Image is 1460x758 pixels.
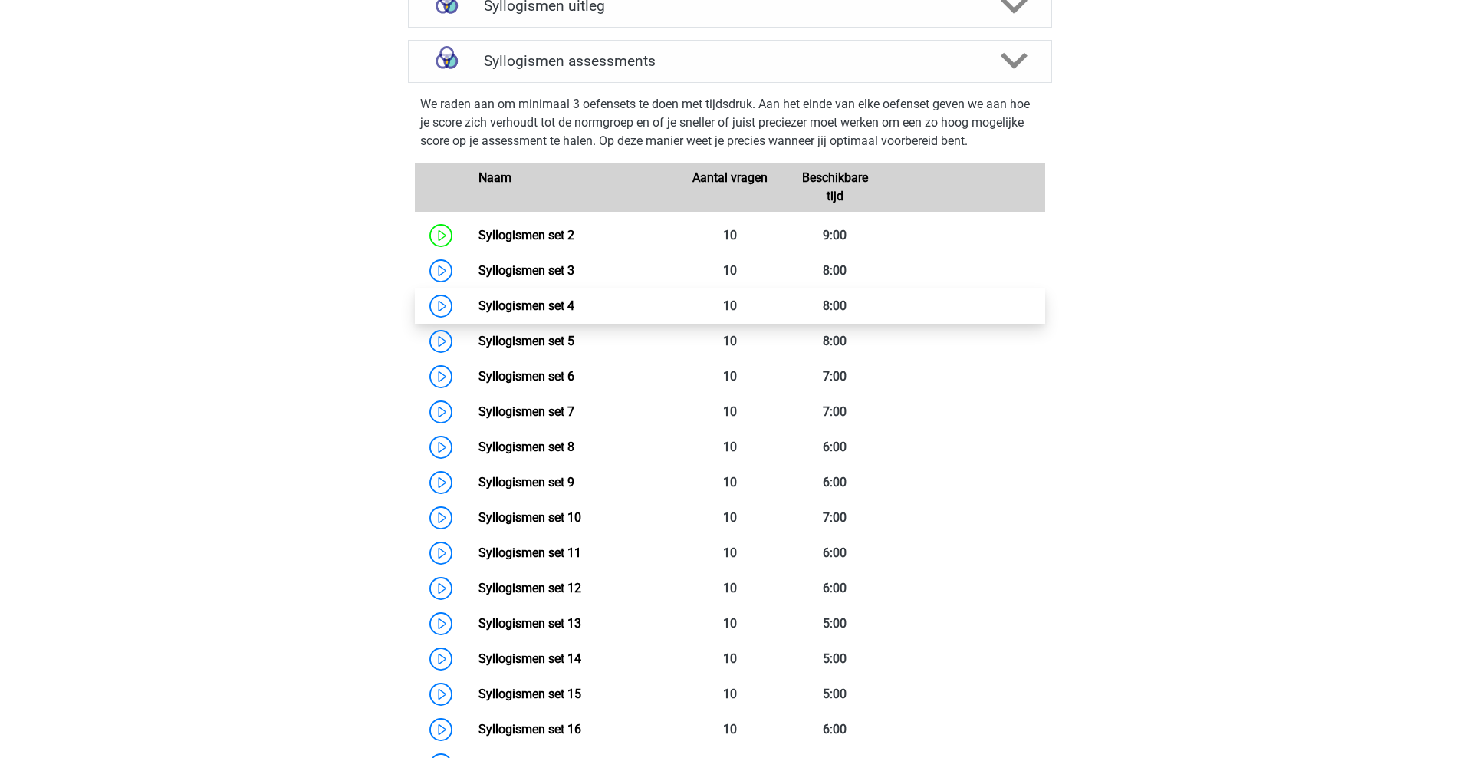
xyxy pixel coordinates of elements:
[677,169,782,206] div: Aantal vragen
[478,404,574,419] a: Syllogismen set 7
[478,228,574,242] a: Syllogismen set 2
[478,616,581,631] a: Syllogismen set 13
[478,298,574,313] a: Syllogismen set 4
[484,52,976,70] h4: Syllogismen assessments
[478,440,574,454] a: Syllogismen set 8
[478,510,581,525] a: Syllogismen set 10
[478,651,581,666] a: Syllogismen set 14
[478,369,574,384] a: Syllogismen set 6
[467,169,677,206] div: Naam
[427,41,466,81] img: syllogismen assessments
[478,581,581,595] a: Syllogismen set 12
[782,169,887,206] div: Beschikbare tijd
[478,263,574,278] a: Syllogismen set 3
[478,334,574,348] a: Syllogismen set 5
[478,722,581,737] a: Syllogismen set 16
[420,95,1040,150] p: We raden aan om minimaal 3 oefensets te doen met tijdsdruk. Aan het einde van elke oefenset geven...
[478,545,581,560] a: Syllogismen set 11
[402,40,1058,83] a: assessments Syllogismen assessments
[478,687,581,701] a: Syllogismen set 15
[478,475,574,489] a: Syllogismen set 9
